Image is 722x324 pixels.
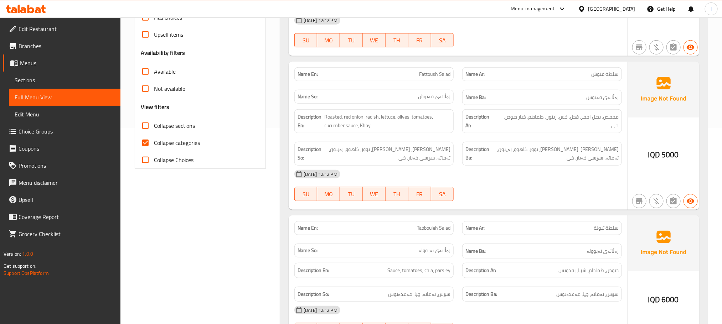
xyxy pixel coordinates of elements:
[298,93,318,100] strong: Name So:
[497,113,619,130] span: محمص، بصل احمر، فجل، خس، زیتون، طماطم، خیار صوص، خی
[431,33,454,47] button: SA
[141,103,170,111] h3: View filters
[588,5,635,13] div: [GEOGRAPHIC_DATA]
[711,5,712,13] span: l
[320,189,337,199] span: MO
[388,35,406,46] span: TH
[154,139,200,147] span: Collapse categories
[408,187,431,201] button: FR
[4,261,36,271] span: Get support on:
[154,156,194,164] span: Collapse Choices
[465,290,497,299] strong: Description Ba:
[465,93,486,102] strong: Name Ba:
[556,290,619,299] span: سۆس، تەماتە، چیا، مەعدەنوس
[465,266,496,275] strong: Description Ar:
[9,106,120,123] a: Edit Menu
[19,42,115,50] span: Branches
[558,266,619,275] span: صوص، طماطم، شیـا، بقدونس
[388,290,450,299] span: سۆس، تەماتە، چیا، مەعدەنوس
[298,266,329,275] strong: Description En:
[363,187,386,201] button: WE
[366,35,383,46] span: WE
[465,70,485,78] strong: Name Ar:
[363,33,386,47] button: WE
[586,93,619,102] span: زەڵاتەی فەتوش
[418,247,450,254] span: زەڵاتەی تەبوولە
[343,35,360,46] span: TU
[15,93,115,101] span: Full Menu View
[628,62,699,117] img: Ae5nvW7+0k+MAAAAAElFTkSuQmCC
[320,35,337,46] span: MO
[648,293,660,307] span: IQD
[434,35,451,46] span: SA
[511,5,555,13] div: Menu-management
[3,140,120,157] a: Coupons
[298,189,315,199] span: SU
[20,59,115,67] span: Menus
[491,145,619,162] span: نانی برژاو، پیازی سوور، توور، کاهوو، زەیتون، تەماتە، سۆسی خەیار، خی
[19,161,115,170] span: Promotions
[661,148,679,162] span: 5000
[632,40,646,54] button: Not branch specific item
[301,171,340,178] span: [DATE] 12:12 PM
[323,145,451,162] span: نانی برژاو، پیازی سوور، توور، کاهوو، زەیتون، تەماتە، سۆسی خەیار، خی
[19,230,115,238] span: Grocery Checklist
[3,191,120,208] a: Upsell
[649,194,664,208] button: Purchased item
[301,17,340,24] span: [DATE] 12:12 PM
[366,189,383,199] span: WE
[649,40,664,54] button: Purchased item
[3,123,120,140] a: Choice Groups
[648,148,660,162] span: IQD
[3,208,120,225] a: Coverage Report
[3,37,120,54] a: Branches
[22,249,33,258] span: 1.0.0
[3,20,120,37] a: Edit Restaurant
[666,194,681,208] button: Not has choices
[417,224,450,232] span: Tabbouleh Salad
[594,224,619,232] span: سلطة تبولة
[465,113,496,130] strong: Description Ar:
[4,249,21,258] span: Version:
[325,113,451,130] span: Roasted, red onion, radish, lettuce, olives, tomatoes, cucumber sauce, Khay
[19,195,115,204] span: Upsell
[294,187,318,201] button: SU
[294,33,318,47] button: SU
[298,224,318,232] strong: Name En:
[298,247,318,254] strong: Name So:
[386,33,408,47] button: TH
[15,76,115,84] span: Sections
[408,33,431,47] button: FR
[628,215,699,271] img: Ae5nvW7+0k+MAAAAAElFTkSuQmCC
[154,84,185,93] span: Not available
[684,40,698,54] button: Available
[298,290,329,299] strong: Description So:
[298,35,315,46] span: SU
[684,194,698,208] button: Available
[465,247,486,256] strong: Name Ba:
[19,144,115,153] span: Coupons
[19,178,115,187] span: Menu disclaimer
[3,157,120,174] a: Promotions
[301,307,340,314] span: [DATE] 12:12 PM
[9,72,120,89] a: Sections
[419,70,450,78] span: Fattoush Salad
[418,93,450,100] span: زەڵاتەی فەتوش
[4,268,49,278] a: Support.OpsPlatform
[387,266,450,275] span: Sauce, tomatoes, chia, parsley
[3,174,120,191] a: Menu disclaimer
[15,110,115,119] span: Edit Menu
[666,40,681,54] button: Not has choices
[154,30,183,39] span: Upsell items
[388,189,406,199] span: TH
[340,33,363,47] button: TU
[19,127,115,136] span: Choice Groups
[154,67,176,76] span: Available
[431,187,454,201] button: SA
[154,121,195,130] span: Collapse sections
[141,49,185,57] h3: Availability filters
[465,145,489,162] strong: Description Ba:
[19,213,115,221] span: Coverage Report
[632,194,646,208] button: Not branch specific item
[591,70,619,78] span: سلطة فتوش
